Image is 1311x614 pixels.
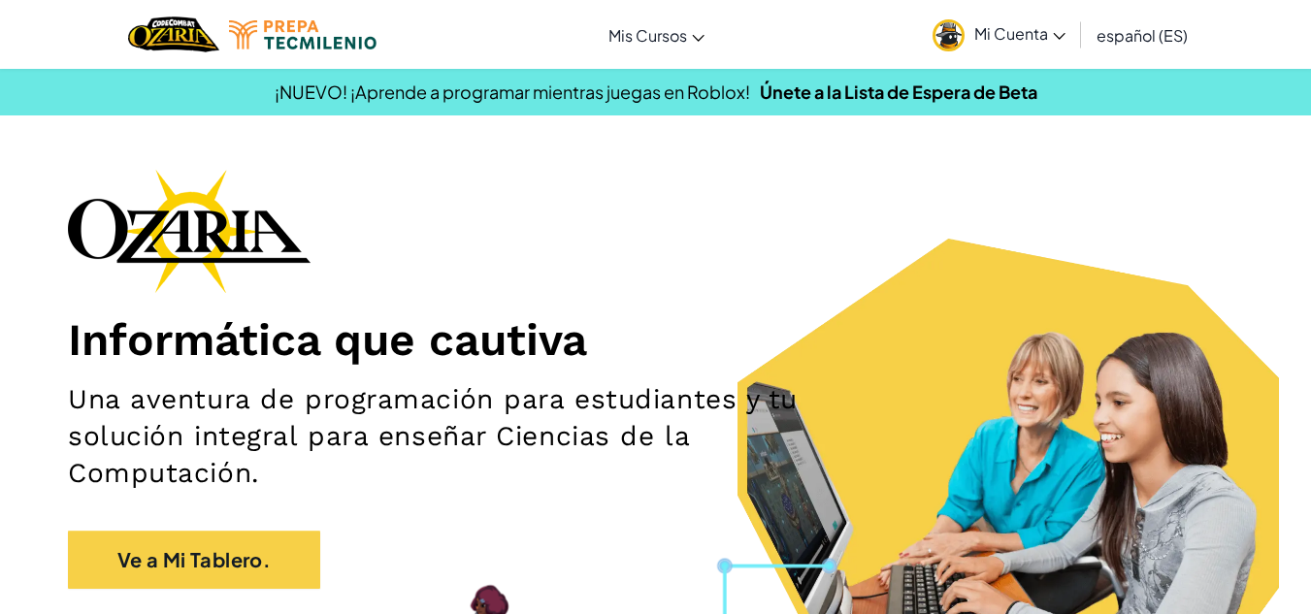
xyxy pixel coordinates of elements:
[1097,25,1188,46] span: español (ES)
[974,23,1065,44] span: Mi Cuenta
[68,531,320,589] a: Ve a Mi Tablero.
[1087,9,1197,61] a: español (ES)
[128,15,218,54] a: Ozaria by CodeCombat logo
[275,81,750,103] span: ¡NUEVO! ¡Aprende a programar mientras juegas en Roblox!
[68,169,311,293] img: Ozaria branding logo
[128,15,218,54] img: Home
[68,381,855,492] h2: Una aventura de programación para estudiantes y tu solución integral para enseñar Ciencias de la ...
[68,312,1243,367] h1: Informática que cautiva
[933,19,965,51] img: avatar
[608,25,687,46] span: Mis Cursos
[599,9,714,61] a: Mis Cursos
[923,4,1075,65] a: Mi Cuenta
[760,81,1037,103] a: Únete a la Lista de Espera de Beta
[229,20,377,49] img: Tecmilenio logo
